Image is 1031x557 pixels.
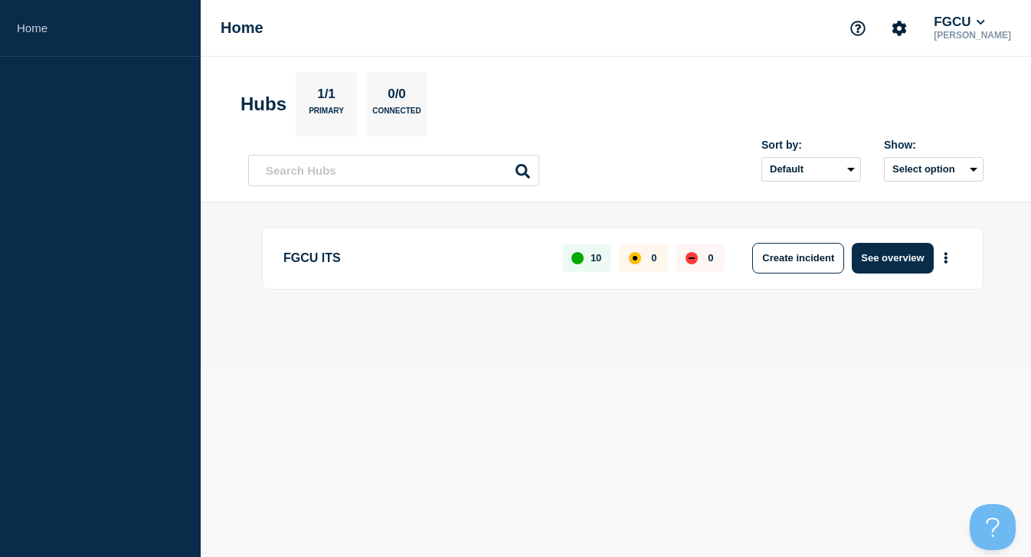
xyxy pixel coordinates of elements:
[591,252,601,264] p: 10
[970,504,1016,550] iframe: Help Scout Beacon - Open
[309,106,344,123] p: Primary
[372,106,421,123] p: Connected
[931,15,988,30] button: FGCU
[571,252,584,264] div: up
[761,139,861,151] div: Sort by:
[761,157,861,182] select: Sort by
[842,12,874,44] button: Support
[283,243,545,274] p: FGCU ITS
[221,19,263,37] h1: Home
[629,252,641,264] div: affected
[936,244,956,272] button: More actions
[382,87,412,106] p: 0/0
[931,30,1014,41] p: [PERSON_NAME]
[651,252,656,264] p: 0
[883,12,915,44] button: Account settings
[686,252,698,264] div: down
[884,139,984,151] div: Show:
[852,243,933,274] button: See overview
[241,93,286,115] h2: Hubs
[884,157,984,182] button: Select option
[248,155,539,186] input: Search Hubs
[312,87,342,106] p: 1/1
[708,252,713,264] p: 0
[752,243,844,274] button: Create incident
